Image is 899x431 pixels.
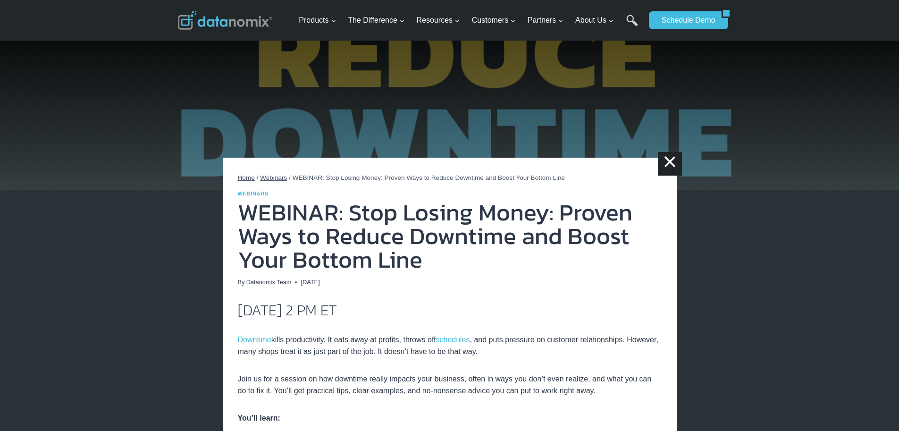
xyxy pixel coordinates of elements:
[436,336,470,344] a: schedules
[238,191,269,196] a: Webinars
[238,414,280,422] strong: You’ll learn:
[299,14,336,26] span: Products
[246,279,292,286] a: Datanomix Team
[238,373,662,397] p: Join us for a session on how downtime really impacts your business, often in ways you don’t even ...
[238,336,271,344] a: Downtime
[238,173,662,183] nav: Breadcrumbs
[658,152,681,176] a: ×
[257,174,259,181] span: /
[348,14,405,26] span: The Difference
[649,11,722,29] a: Schedule Demo
[238,174,255,181] a: Home
[295,5,644,36] nav: Primary Navigation
[301,278,319,287] time: [DATE]
[417,14,460,26] span: Resources
[289,174,291,181] span: /
[238,303,662,318] h2: [DATE] 2 PM ET
[626,15,638,36] a: Search
[293,174,565,181] span: WEBINAR: Stop Losing Money: Proven Ways to Reduce Downtime and Boost Your Bottom Line
[472,14,516,26] span: Customers
[575,14,614,26] span: About Us
[238,201,662,271] h1: WEBINAR: Stop Losing Money: Proven Ways to Reduce Downtime and Boost Your Bottom Line
[260,174,287,181] a: Webinars
[528,14,563,26] span: Partners
[178,11,272,30] img: Datanomix
[238,278,245,287] span: By
[238,334,662,358] p: kills productivity. It eats away at profits, throws off , and puts pressure on customer relations...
